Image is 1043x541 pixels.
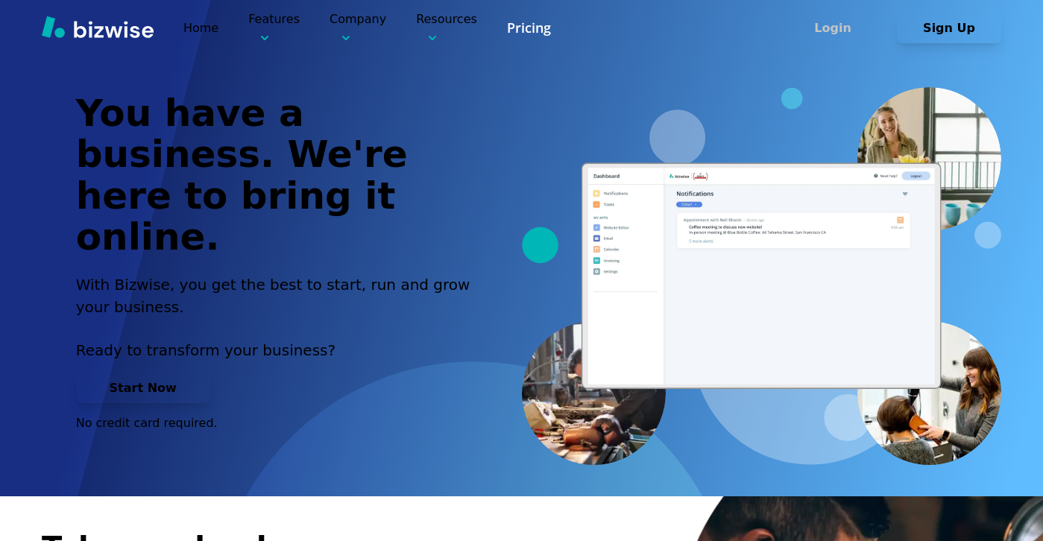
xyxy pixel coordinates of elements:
a: Start Now [76,381,210,395]
a: Login [781,21,897,35]
p: No credit card required. [76,415,488,431]
p: Features [248,10,300,45]
button: Login [781,13,885,43]
button: Start Now [76,373,210,403]
a: Home [183,21,218,35]
p: Ready to transform your business? [76,339,488,361]
p: Resources [416,10,477,45]
a: Pricing [507,19,551,37]
h2: With Bizwise, you get the best to start, run and grow your business. [76,273,488,318]
button: Sign Up [897,13,1001,43]
a: Sign Up [897,21,1001,35]
img: Bizwise Logo [42,16,154,38]
p: Company [330,10,386,45]
h1: You have a business. We're here to bring it online. [76,93,488,259]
